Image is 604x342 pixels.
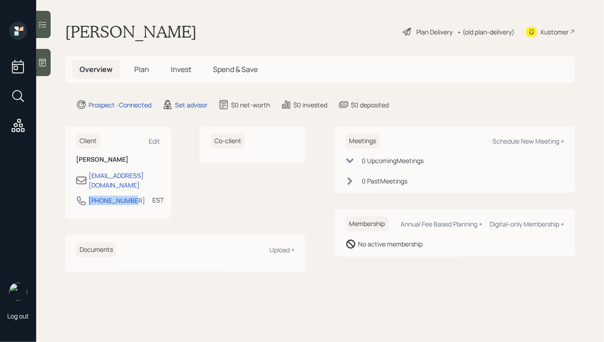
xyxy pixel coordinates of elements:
h6: Client [76,134,100,149]
div: No active membership [358,239,423,249]
div: Set advisor [175,100,208,110]
div: [EMAIL_ADDRESS][DOMAIN_NAME] [89,171,160,190]
span: Spend & Save [213,64,258,74]
h6: Co-client [211,134,245,149]
div: Edit [149,137,160,145]
div: • (old plan-delivery) [457,27,514,37]
div: Plan Delivery [416,27,453,37]
div: 0 Upcoming Meeting s [362,156,424,165]
h6: Membership [345,217,388,231]
div: $0 invested [293,100,327,110]
div: Upload + [269,246,295,254]
h6: Documents [76,242,117,257]
h6: Meetings [345,134,380,149]
div: $0 net-worth [231,100,270,110]
div: Schedule New Meeting + [492,137,564,145]
div: Kustomer [541,27,569,37]
div: $0 deposited [351,100,389,110]
div: 0 Past Meeting s [362,176,407,186]
div: Digital-only Membership + [490,220,564,228]
h6: [PERSON_NAME] [76,156,160,164]
span: Plan [134,64,149,74]
img: hunter_neumayer.jpg [9,283,27,301]
div: Log out [7,312,29,320]
span: Overview [80,64,113,74]
div: Annual Fee Based Planning + [401,220,482,228]
div: Prospect · Connected [89,100,151,110]
h1: [PERSON_NAME] [65,22,197,42]
span: Invest [171,64,191,74]
div: EST [152,195,164,205]
div: [PHONE_NUMBER] [89,196,145,205]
